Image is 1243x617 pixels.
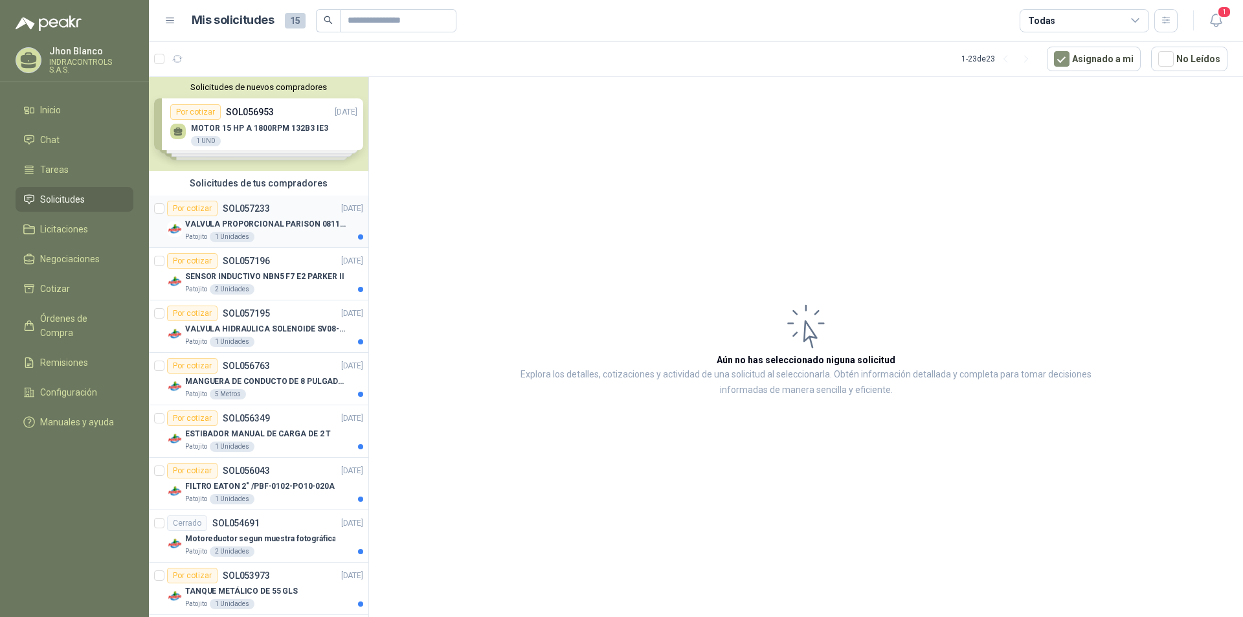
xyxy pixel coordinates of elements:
[210,546,254,557] div: 2 Unidades
[223,361,270,370] p: SOL056763
[16,157,133,182] a: Tareas
[167,306,218,321] div: Por cotizar
[210,389,246,399] div: 5 Metros
[149,196,368,248] a: Por cotizarSOL057233[DATE] Company LogoVALVULA PROPORCIONAL PARISON 0811404612 / 4WRPEH6C4 REXROT...
[40,311,121,340] span: Órdenes de Compra
[1151,47,1227,71] button: No Leídos
[40,192,85,207] span: Solicitudes
[167,274,183,289] img: Company Logo
[341,360,363,372] p: [DATE]
[185,480,335,493] p: FILTRO EATON 2" /PBF-0102-PO10-020A
[149,353,368,405] a: Por cotizarSOL056763[DATE] Company LogoMANGUERA DE CONDUCTO DE 8 PULGADAS DE ALAMBRE DE ACERO PUP...
[40,103,61,117] span: Inicio
[192,11,274,30] h1: Mis solicitudes
[223,309,270,318] p: SOL057195
[16,247,133,271] a: Negociaciones
[167,484,183,499] img: Company Logo
[16,276,133,301] a: Cotizar
[167,201,218,216] div: Por cotizar
[49,58,133,74] p: INDRACONTROLS S.A.S.
[16,410,133,434] a: Manuales y ayuda
[149,510,368,563] a: CerradoSOL054691[DATE] Company LogoMotoreductor segun muestra fotográficaPatojito2 Unidades
[1028,14,1055,28] div: Todas
[149,248,368,300] a: Por cotizarSOL057196[DATE] Company LogoSENSOR INDUCTIVO NBN5 F7 E2 PARKER IIPatojito2 Unidades
[40,385,97,399] span: Configuración
[167,568,218,583] div: Por cotizar
[167,536,183,552] img: Company Logo
[167,221,183,237] img: Company Logo
[341,203,363,215] p: [DATE]
[185,533,335,545] p: Motoreductor segun muestra fotográfica
[1204,9,1227,32] button: 1
[149,563,368,615] a: Por cotizarSOL053973[DATE] Company LogoTANQUE METÁLICO DE 55 GLSPatojito1 Unidades
[16,350,133,375] a: Remisiones
[149,171,368,196] div: Solicitudes de tus compradores
[16,98,133,122] a: Inicio
[167,358,218,374] div: Por cotizar
[185,376,346,388] p: MANGUERA DE CONDUCTO DE 8 PULGADAS DE ALAMBRE DE ACERO PU
[341,570,363,582] p: [DATE]
[167,463,218,478] div: Por cotizar
[341,465,363,477] p: [DATE]
[341,308,363,320] p: [DATE]
[16,306,133,345] a: Órdenes de Compra
[167,379,183,394] img: Company Logo
[223,256,270,265] p: SOL057196
[210,442,254,452] div: 1 Unidades
[185,232,207,242] p: Patojito
[223,204,270,213] p: SOL057233
[167,515,207,531] div: Cerrado
[16,380,133,405] a: Configuración
[149,77,368,171] div: Solicitudes de nuevos compradoresPor cotizarSOL056953[DATE] MOTOR 15 HP A 1800RPM 132B3 IE31 UNDP...
[210,494,254,504] div: 1 Unidades
[149,300,368,353] a: Por cotizarSOL057195[DATE] Company LogoVALVULA HIDRAULICA SOLENOIDE SV08-20Patojito1 Unidades
[167,431,183,447] img: Company Logo
[40,415,114,429] span: Manuales y ayuda
[185,546,207,557] p: Patojito
[16,16,82,31] img: Logo peakr
[210,284,254,295] div: 2 Unidades
[223,466,270,475] p: SOL056043
[16,128,133,152] a: Chat
[223,571,270,580] p: SOL053973
[40,163,69,177] span: Tareas
[185,585,298,598] p: TANQUE METÁLICO DE 55 GLS
[167,326,183,342] img: Company Logo
[167,589,183,604] img: Company Logo
[16,187,133,212] a: Solicitudes
[49,47,133,56] p: Jhon Blanco
[341,255,363,267] p: [DATE]
[40,222,88,236] span: Licitaciones
[154,82,363,92] button: Solicitudes de nuevos compradores
[324,16,333,25] span: search
[961,49,1036,69] div: 1 - 23 de 23
[341,517,363,530] p: [DATE]
[40,355,88,370] span: Remisiones
[212,519,260,528] p: SOL054691
[185,218,346,230] p: VALVULA PROPORCIONAL PARISON 0811404612 / 4WRPEH6C4 REXROTH
[498,367,1114,398] p: Explora los detalles, cotizaciones y actividad de una solicitud al seleccionarla. Obtén informaci...
[1217,6,1231,18] span: 1
[185,337,207,347] p: Patojito
[185,442,207,452] p: Patojito
[185,271,344,283] p: SENSOR INDUCTIVO NBN5 F7 E2 PARKER II
[1047,47,1141,71] button: Asignado a mi
[16,217,133,241] a: Licitaciones
[185,389,207,399] p: Patojito
[285,13,306,28] span: 15
[40,252,100,266] span: Negociaciones
[185,599,207,609] p: Patojito
[210,337,254,347] div: 1 Unidades
[210,599,254,609] div: 1 Unidades
[341,412,363,425] p: [DATE]
[223,414,270,423] p: SOL056349
[167,253,218,269] div: Por cotizar
[149,458,368,510] a: Por cotizarSOL056043[DATE] Company LogoFILTRO EATON 2" /PBF-0102-PO10-020APatojito1 Unidades
[40,282,70,296] span: Cotizar
[167,410,218,426] div: Por cotizar
[210,232,254,242] div: 1 Unidades
[185,428,331,440] p: ESTIBADOR MANUAL DE CARGA DE 2 T
[149,405,368,458] a: Por cotizarSOL056349[DATE] Company LogoESTIBADOR MANUAL DE CARGA DE 2 TPatojito1 Unidades
[40,133,60,147] span: Chat
[185,284,207,295] p: Patojito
